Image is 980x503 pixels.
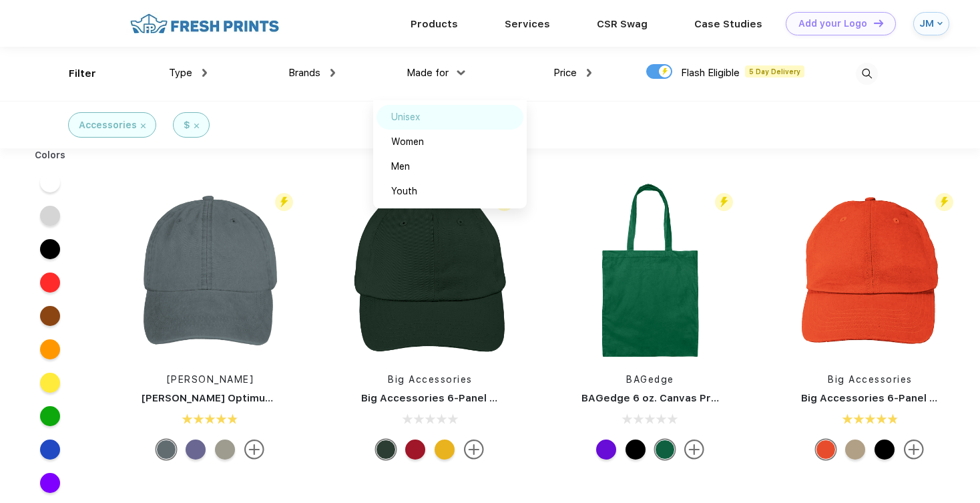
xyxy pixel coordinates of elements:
[561,182,739,359] img: func=resize&h=266
[194,124,199,128] img: filter_cancel.svg
[126,12,283,35] img: fo%20logo%202.webp
[391,160,410,174] div: Men
[25,148,76,162] div: Colors
[798,18,867,29] div: Add your Logo
[391,135,424,149] div: Women
[457,70,465,75] img: dropdown.png
[79,118,137,132] div: Accessories
[828,374,913,385] a: Big Accessories
[856,63,878,85] img: desktop_search.svg
[121,182,299,359] img: func=resize&h=266
[553,67,577,79] span: Price
[184,118,190,132] div: $
[874,19,883,27] img: DT
[142,392,374,404] a: [PERSON_NAME] Optimum Pigment Dyed-Cap
[875,440,895,460] div: Black
[655,440,675,460] div: Forest
[435,440,455,460] div: Sunray Yellow
[904,440,924,460] img: more.svg
[391,110,420,124] div: Unisex
[919,18,934,29] div: JM
[376,440,396,460] div: Hunter
[781,182,959,359] img: func=resize&h=266
[167,374,254,385] a: [PERSON_NAME]
[684,440,704,460] img: more.svg
[244,440,264,460] img: more.svg
[937,21,943,26] img: arrow_down_blue.svg
[411,18,458,30] a: Products
[391,184,417,198] div: Youth
[69,66,96,81] div: Filter
[361,392,606,404] a: Big Accessories 6-Panel Twill Unstructured Cap
[935,193,953,211] img: flash_active_toggle.svg
[745,65,804,77] span: 5 Day Delivery
[405,440,425,460] div: Red
[596,440,616,460] div: Purple
[715,193,733,211] img: flash_active_toggle.svg
[141,124,146,128] img: filter_cancel.svg
[341,182,519,359] img: func=resize&h=266
[330,69,335,77] img: dropdown.png
[169,67,192,79] span: Type
[464,440,484,460] img: more.svg
[407,67,449,79] span: Made for
[388,374,473,385] a: Big Accessories
[275,193,293,211] img: flash_active_toggle.svg
[845,440,865,460] div: Khaki
[626,374,674,385] a: BAGedge
[186,440,206,460] div: Purple
[816,440,836,460] div: Tangerine
[581,392,760,404] a: BAGedge 6 oz. Canvas Promo Tote
[215,440,235,460] div: Stone
[587,69,591,77] img: dropdown.png
[626,440,646,460] div: Black
[681,67,740,79] span: Flash Eligible
[288,67,320,79] span: Brands
[156,440,176,460] div: Dusk
[202,69,207,77] img: dropdown.png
